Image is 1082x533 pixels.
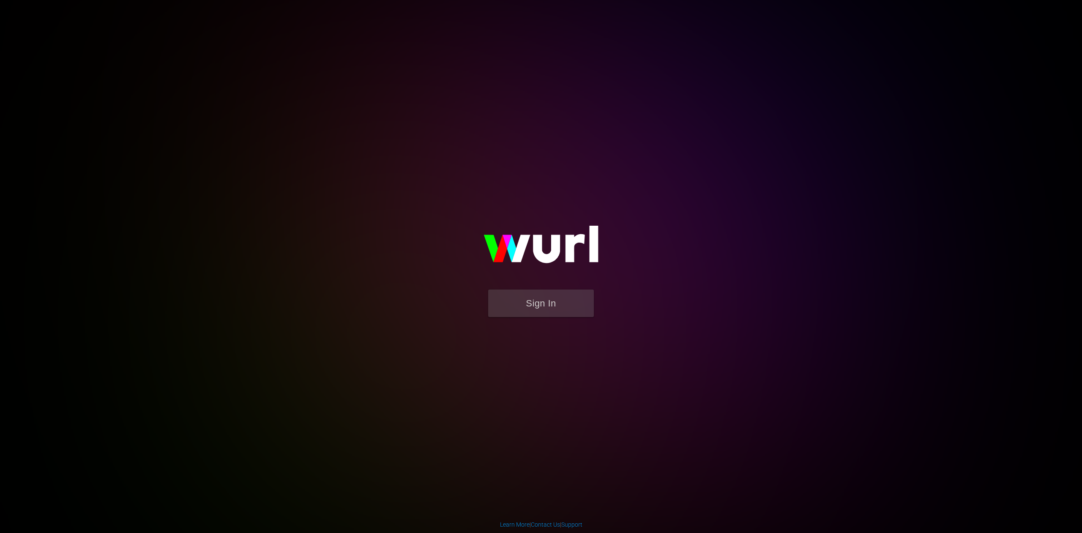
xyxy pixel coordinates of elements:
a: Support [561,521,582,528]
a: Learn More [500,521,530,528]
button: Sign In [488,290,594,317]
div: | | [500,520,582,529]
img: wurl-logo-on-black-223613ac3d8ba8fe6dc639794a292ebdb59501304c7dfd60c99c58986ef67473.svg [456,208,626,290]
a: Contact Us [531,521,560,528]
